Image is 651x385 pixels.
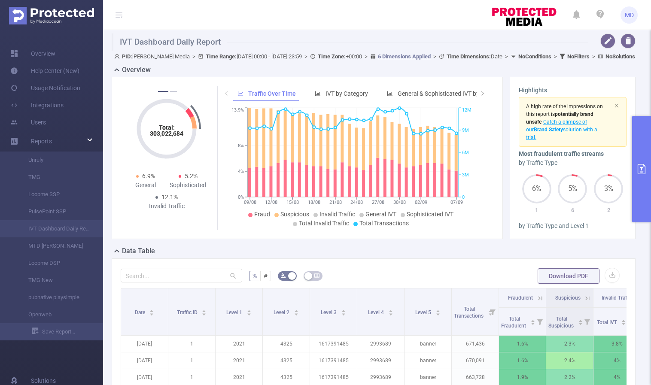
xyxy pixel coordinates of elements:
[280,211,309,218] span: Suspicious
[149,309,154,311] i: icon: caret-up
[551,53,560,60] span: >
[522,185,551,192] span: 6%
[519,150,604,157] b: Most fraudulent traffic streams
[499,352,546,369] p: 1.6%
[462,172,469,178] tspan: 3M
[501,316,527,329] span: Total Fraudulent
[578,318,583,324] div: Sort
[388,312,393,315] i: icon: caret-down
[530,318,535,324] div: Sort
[502,53,511,60] span: >
[405,336,451,352] p: banner
[310,352,357,369] p: 1617391485
[593,352,640,369] p: 4%
[593,336,640,352] p: 3.8%
[546,336,593,352] p: 2.3%
[548,316,575,329] span: Total Suspicious
[224,91,229,96] i: icon: left
[519,221,627,230] div: by Traffic Type and Level 1
[17,220,93,237] a: IVT Dashboard Daily Report
[558,185,587,192] span: 5%
[372,200,384,205] tspan: 27/08
[238,169,244,174] tspan: 4%
[122,65,151,75] h2: Overview
[158,91,168,92] button: 1
[112,33,588,51] h1: IVT Dashboard Daily Report
[274,309,291,315] span: Level 2
[388,309,393,314] div: Sort
[167,181,209,190] div: Sophisticated
[32,323,103,340] a: Save Report...
[567,53,590,60] b: No Filters
[17,255,93,272] a: Loopme DSP
[237,91,243,97] i: icon: line-chart
[170,91,177,92] button: 2
[530,321,535,324] i: icon: caret-down
[594,185,623,192] span: 3%
[254,211,270,218] span: Fraud
[135,309,146,315] span: Date
[10,114,46,131] a: Users
[398,90,505,97] span: General & Sophisticated IVT by Category
[238,143,244,149] tspan: 8%
[31,138,52,145] span: Reports
[452,352,499,369] p: 670,091
[357,352,404,369] p: 2993689
[526,103,603,117] span: A high rate of the impressions on this report
[246,309,252,314] div: Sort
[17,169,93,186] a: TMG
[508,295,533,301] span: Fraudulent
[314,273,319,278] i: icon: table
[359,220,409,227] span: Total Transactions
[246,312,251,315] i: icon: caret-down
[248,90,296,97] span: Traffic Over Time
[351,200,363,205] tspan: 24/08
[159,124,175,131] tspan: Total:
[534,308,546,335] i: Filter menu
[216,352,262,369] p: 2021
[597,319,618,325] span: Total IVT
[602,295,633,301] span: Invalid Traffic
[121,336,168,352] p: [DATE]
[534,127,563,133] b: Brand Safety
[168,336,215,352] p: 1
[308,200,320,205] tspan: 18/08
[431,53,439,60] span: >
[302,53,310,60] span: >
[286,200,299,205] tspan: 15/08
[168,352,215,369] p: 1
[357,336,404,352] p: 2993689
[388,309,393,311] i: icon: caret-up
[17,272,93,289] a: TMG New
[17,186,93,203] a: Loopme SSP
[319,211,355,218] span: Invalid Traffic
[185,173,198,179] span: 5.2%
[621,318,626,321] i: icon: caret-up
[10,62,79,79] a: Help Center (New)
[263,336,310,352] p: 4325
[578,318,583,321] i: icon: caret-up
[538,268,599,284] button: Download PDF
[526,111,593,125] b: potentially brand unsafe
[9,7,94,24] img: Protected Media
[462,108,472,113] tspan: 12M
[405,352,451,369] p: banner
[216,336,262,352] p: 2021
[299,220,349,227] span: Total Invalid Traffic
[590,206,627,215] p: 2
[462,194,465,200] tspan: 0
[265,200,278,205] tspan: 12/08
[341,309,346,311] i: icon: caret-up
[362,53,370,60] span: >
[555,295,581,301] span: Suspicious
[415,309,432,315] span: Level 5
[368,309,385,315] span: Level 4
[546,352,593,369] p: 2.4%
[621,321,626,324] i: icon: caret-down
[518,53,551,60] b: No Conditions
[407,211,453,218] span: Sophisticated IVT
[315,91,321,97] i: icon: bar-chart
[122,53,132,60] b: PID:
[142,173,155,179] span: 6.9%
[226,309,243,315] span: Level 1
